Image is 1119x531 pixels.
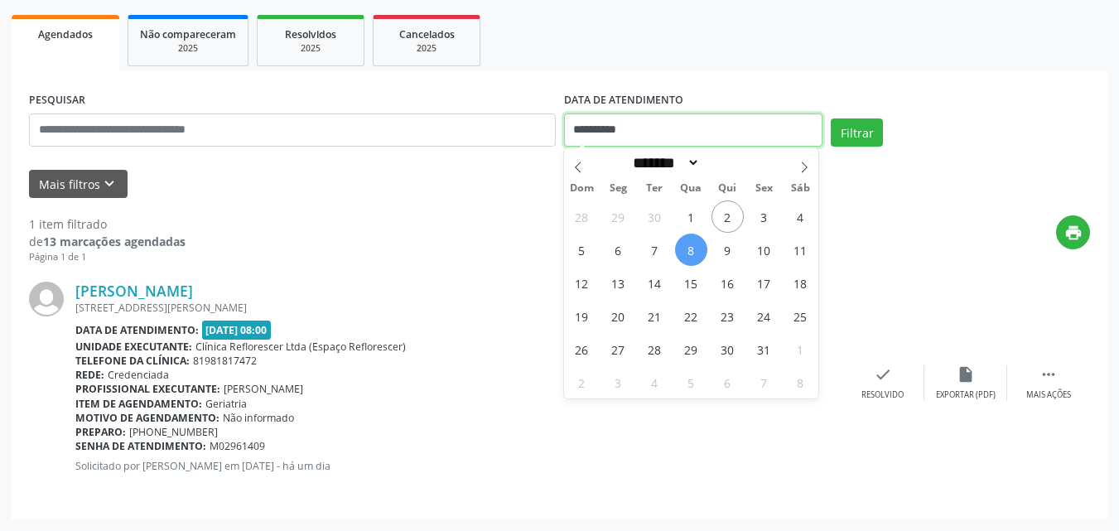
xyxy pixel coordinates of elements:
[784,333,817,365] span: Novembro 1, 2025
[639,333,671,365] span: Outubro 28, 2025
[784,300,817,332] span: Outubro 25, 2025
[675,234,707,266] span: Outubro 8, 2025
[29,233,186,250] div: de
[602,200,634,233] span: Setembro 29, 2025
[673,183,709,194] span: Qua
[675,333,707,365] span: Outubro 29, 2025
[75,340,192,354] b: Unidade executante:
[399,27,455,41] span: Cancelados
[75,282,193,300] a: [PERSON_NAME]
[639,234,671,266] span: Outubro 7, 2025
[75,354,190,368] b: Telefone da clínica:
[140,27,236,41] span: Não compareceram
[639,300,671,332] span: Outubro 21, 2025
[748,333,780,365] span: Outubro 31, 2025
[38,27,93,41] span: Agendados
[639,200,671,233] span: Setembro 30, 2025
[602,333,634,365] span: Outubro 27, 2025
[1039,365,1058,384] i: 
[29,88,85,113] label: PESQUISAR
[75,411,219,425] b: Motivo de agendamento:
[831,118,883,147] button: Filtrar
[784,366,817,398] span: Novembro 8, 2025
[566,200,598,233] span: Setembro 28, 2025
[711,366,744,398] span: Novembro 6, 2025
[748,234,780,266] span: Outubro 10, 2025
[602,300,634,332] span: Outubro 20, 2025
[75,397,202,411] b: Item de agendamento:
[748,366,780,398] span: Novembro 7, 2025
[874,365,892,384] i: check
[223,411,294,425] span: Não informado
[1064,224,1083,242] i: print
[711,267,744,299] span: Outubro 16, 2025
[675,366,707,398] span: Novembro 5, 2025
[29,170,128,199] button: Mais filtroskeyboard_arrow_down
[628,154,701,171] select: Month
[29,215,186,233] div: 1 item filtrado
[566,234,598,266] span: Outubro 5, 2025
[675,267,707,299] span: Outubro 15, 2025
[709,183,745,194] span: Qui
[210,439,265,453] span: M02961409
[636,183,673,194] span: Ter
[566,366,598,398] span: Novembro 2, 2025
[957,365,975,384] i: insert_drive_file
[193,354,257,368] span: 81981817472
[600,183,636,194] span: Seg
[602,366,634,398] span: Novembro 3, 2025
[784,234,817,266] span: Outubro 11, 2025
[100,175,118,193] i: keyboard_arrow_down
[224,382,303,396] span: [PERSON_NAME]
[566,300,598,332] span: Outubro 19, 2025
[711,300,744,332] span: Outubro 23, 2025
[564,183,600,194] span: Dom
[782,183,818,194] span: Sáb
[675,200,707,233] span: Outubro 1, 2025
[748,300,780,332] span: Outubro 24, 2025
[202,321,272,340] span: [DATE] 08:00
[711,200,744,233] span: Outubro 2, 2025
[140,42,236,55] div: 2025
[75,439,206,453] b: Senha de atendimento:
[195,340,406,354] span: Clínica Reflorescer Ltda (Espaço Reflorescer)
[566,333,598,365] span: Outubro 26, 2025
[639,267,671,299] span: Outubro 14, 2025
[861,389,904,401] div: Resolvido
[75,368,104,382] b: Rede:
[745,183,782,194] span: Sex
[75,425,126,439] b: Preparo:
[784,267,817,299] span: Outubro 18, 2025
[711,333,744,365] span: Outubro 30, 2025
[566,267,598,299] span: Outubro 12, 2025
[108,368,169,382] span: Credenciada
[700,154,755,171] input: Year
[29,282,64,316] img: img
[75,301,842,315] div: [STREET_ADDRESS][PERSON_NAME]
[29,250,186,264] div: Página 1 de 1
[936,389,996,401] div: Exportar (PDF)
[1026,389,1071,401] div: Mais ações
[602,234,634,266] span: Outubro 6, 2025
[1056,215,1090,249] button: print
[75,382,220,396] b: Profissional executante:
[43,234,186,249] strong: 13 marcações agendadas
[75,459,842,473] p: Solicitado por [PERSON_NAME] em [DATE] - há um dia
[639,366,671,398] span: Novembro 4, 2025
[711,234,744,266] span: Outubro 9, 2025
[675,300,707,332] span: Outubro 22, 2025
[129,425,218,439] span: [PHONE_NUMBER]
[269,42,352,55] div: 2025
[602,267,634,299] span: Outubro 13, 2025
[564,88,683,113] label: DATA DE ATENDIMENTO
[75,323,199,337] b: Data de atendimento:
[205,397,247,411] span: Geriatria
[285,27,336,41] span: Resolvidos
[784,200,817,233] span: Outubro 4, 2025
[748,267,780,299] span: Outubro 17, 2025
[385,42,468,55] div: 2025
[748,200,780,233] span: Outubro 3, 2025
